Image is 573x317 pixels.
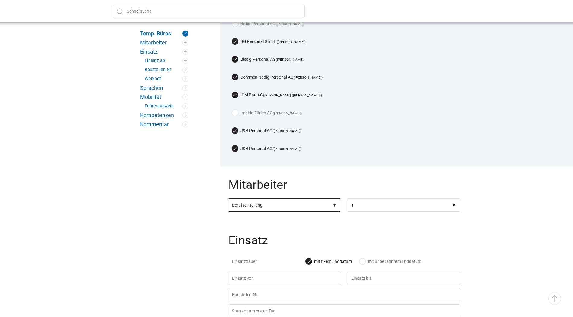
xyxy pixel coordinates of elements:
[273,111,302,115] small: ([PERSON_NAME])
[232,74,323,80] label: Dommen Nadig Personal AG
[228,272,341,285] input: Einsatz von
[140,40,188,46] a: Mitarbeiter
[294,75,323,80] small: ([PERSON_NAME])
[275,22,304,26] small: ([PERSON_NAME])
[232,21,304,27] label: Bellini Personal AG
[228,234,462,254] legend: Einsatz
[232,258,306,264] span: Einsatzdauer
[359,258,421,264] label: mit unbekanntem Enddatum
[145,76,188,82] a: Werkhof
[140,112,188,118] a: Kompetenzen
[232,92,322,98] label: ICM Bau AG
[276,57,305,62] small: ([PERSON_NAME])
[232,110,302,116] label: Impirio Zürich AG
[272,129,301,133] small: ([PERSON_NAME])
[232,145,301,152] label: J&B Personal AG
[347,272,460,285] input: Einsatz bis
[277,40,306,44] small: ([PERSON_NAME])
[140,85,188,91] a: Sprachen
[228,288,460,301] input: Baustellen-Nr
[140,121,188,127] a: Kommentar
[113,5,305,18] input: Schnellsuche
[272,147,301,151] small: ([PERSON_NAME])
[145,67,188,73] a: Baustellen-Nr
[145,103,188,109] a: Führerausweis
[263,93,322,97] small: ([PERSON_NAME] ([PERSON_NAME]))
[228,179,462,198] legend: Mitarbeiter
[140,49,188,55] a: Einsatz
[140,31,188,37] a: Temp. Büros
[306,258,352,264] label: mit fixem Enddatum
[232,56,305,63] label: Bissig Personal AG
[140,94,188,100] a: Mobilität
[232,128,301,134] label: J&B Personal AG
[145,58,188,64] a: Einsatz ab
[548,292,561,305] a: ▵ Nach oben
[232,38,306,45] label: BG Personal GmbH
